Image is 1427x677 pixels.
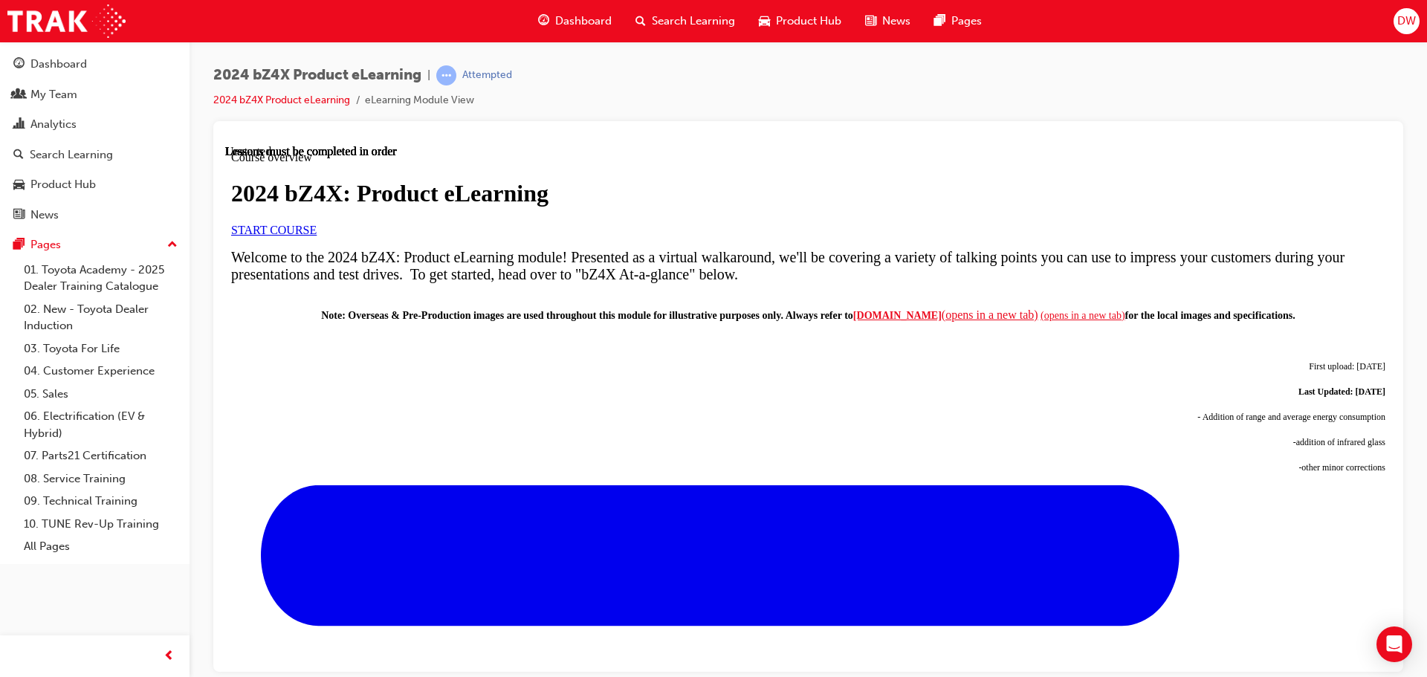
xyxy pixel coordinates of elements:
[1394,8,1420,34] button: DW
[18,444,184,467] a: 07. Parts21 Certification
[365,92,474,109] li: eLearning Module View
[628,165,716,176] span: [DOMAIN_NAME]
[815,165,900,176] a: (opens in a new tab)
[628,163,813,176] a: [DOMAIN_NAME](opens in a new tab)
[776,13,841,30] span: Product Hub
[6,79,91,91] a: START COURSE
[6,35,1160,62] h1: 2024 bZ4X: Product eLearning
[30,86,77,103] div: My Team
[7,4,126,38] img: Trak
[538,12,549,30] span: guage-icon
[18,467,184,490] a: 08. Service Training
[882,13,910,30] span: News
[18,513,184,536] a: 10. TUNE Rev-Up Training
[13,178,25,192] span: car-icon
[13,209,25,222] span: news-icon
[213,94,350,106] a: 2024 bZ4X Product eLearning
[6,111,184,138] a: Analytics
[167,236,178,255] span: up-icon
[6,81,184,108] a: My Team
[13,149,24,162] span: search-icon
[164,647,175,666] span: prev-icon
[18,383,184,406] a: 05. Sales
[1073,317,1160,328] span: -other minor corrections
[18,337,184,360] a: 03. Toyota For Life
[951,13,982,30] span: Pages
[13,239,25,252] span: pages-icon
[18,259,184,298] a: 01. Toyota Academy - 2025 Dealer Training Catalogue
[18,535,184,558] a: All Pages
[13,118,25,132] span: chart-icon
[6,201,184,229] a: News
[96,165,628,176] span: Note: Overseas & Pre-Production images are used throughout this module for illustrative purposes ...
[555,13,612,30] span: Dashboard
[934,12,945,30] span: pages-icon
[1073,242,1160,252] strong: Last Updated: [DATE]
[6,48,184,231] button: DashboardMy TeamAnalyticsSearch LearningProduct HubNews
[213,67,421,84] span: 2024 bZ4X Product eLearning
[635,12,646,30] span: search-icon
[6,171,184,198] a: Product Hub
[853,6,922,36] a: news-iconNews
[747,6,853,36] a: car-iconProduct Hub
[6,141,184,169] a: Search Learning
[716,163,813,176] span: (opens in a new tab)
[6,51,184,78] a: Dashboard
[427,67,430,84] span: |
[900,165,1070,176] strong: for the local images and specifications.
[652,13,735,30] span: Search Learning
[30,207,59,224] div: News
[18,490,184,513] a: 09. Technical Training
[972,267,1160,277] span: - Addition of range and average energy consumption
[6,231,184,259] button: Pages
[30,116,77,133] div: Analytics
[1376,626,1412,662] div: Open Intercom Messenger
[624,6,747,36] a: search-iconSearch Learning
[30,176,96,193] div: Product Hub
[18,405,184,444] a: 06. Electrification (EV & Hybrid)
[462,68,512,82] div: Attempted
[865,12,876,30] span: news-icon
[436,65,456,85] span: learningRecordVerb_ATTEMPT-icon
[13,88,25,102] span: people-icon
[1068,292,1160,302] span: -addition of infrared glass
[1084,216,1160,227] span: First upload: [DATE]
[922,6,994,36] a: pages-iconPages
[1397,13,1416,30] span: DW
[18,298,184,337] a: 02. New - Toyota Dealer Induction
[30,236,61,253] div: Pages
[6,104,1119,137] span: Welcome to the 2024 bZ4X: Product eLearning module! Presented as a virtual walkaround, we'll be c...
[30,56,87,73] div: Dashboard
[13,58,25,71] span: guage-icon
[526,6,624,36] a: guage-iconDashboard
[759,12,770,30] span: car-icon
[18,360,184,383] a: 04. Customer Experience
[30,146,113,163] div: Search Learning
